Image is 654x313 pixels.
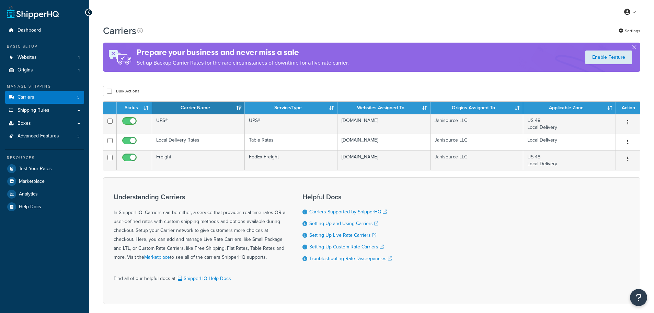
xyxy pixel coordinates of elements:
[7,5,59,19] a: ShipperHQ Home
[103,24,136,37] h1: Carriers
[5,104,84,117] a: Shipping Rules
[114,269,285,283] div: Find all of our helpful docs at:
[18,27,41,33] span: Dashboard
[245,114,337,134] td: UPS®
[103,43,137,72] img: ad-rules-rateshop-fe6ec290ccb7230408bd80ed9643f0289d75e0ffd9eb532fc0e269fcd187b520.png
[431,134,523,150] td: Janisource LLC
[5,64,84,77] a: Origins 1
[78,67,80,73] span: 1
[5,155,84,161] div: Resources
[245,134,337,150] td: Table Rates
[616,102,640,114] th: Action
[19,179,45,185] span: Marketplace
[245,102,337,114] th: Service/Type: activate to sort column ascending
[114,193,285,262] div: In ShipperHQ, Carriers can be either, a service that provides real-time rates OR a user-defined r...
[523,150,616,170] td: US 48 Local Delivery
[431,102,523,114] th: Origins Assigned To: activate to sort column ascending
[337,134,430,150] td: [DOMAIN_NAME]
[144,254,170,261] a: Marketplace
[309,232,376,239] a: Setting Up Live Rate Carriers
[523,102,616,114] th: Applicable Zone: activate to sort column ascending
[5,130,84,143] li: Advanced Features
[630,289,647,306] button: Open Resource Center
[523,114,616,134] td: US 48 Local Delivery
[5,83,84,89] div: Manage Shipping
[619,26,640,36] a: Settings
[19,204,41,210] span: Help Docs
[19,166,52,172] span: Test Your Rates
[5,24,84,37] a: Dashboard
[18,67,33,73] span: Origins
[5,64,84,77] li: Origins
[176,275,231,282] a: ShipperHQ Help Docs
[5,44,84,49] div: Basic Setup
[152,150,245,170] td: Freight
[77,133,80,139] span: 3
[5,130,84,143] a: Advanced Features 3
[114,193,285,201] h3: Understanding Carriers
[431,150,523,170] td: Janisource LLC
[5,175,84,188] a: Marketplace
[152,114,245,134] td: UPS®
[309,255,392,262] a: Troubleshooting Rate Discrepancies
[19,191,38,197] span: Analytics
[5,91,84,104] a: Carriers 3
[337,102,430,114] th: Websites Assigned To: activate to sort column ascending
[245,150,337,170] td: FedEx Freight
[18,121,31,126] span: Boxes
[18,94,34,100] span: Carriers
[337,114,430,134] td: [DOMAIN_NAME]
[585,51,632,64] a: Enable Feature
[309,243,384,250] a: Setting Up Custom Rate Carriers
[5,51,84,64] li: Websites
[309,208,387,215] a: Carriers Supported by ShipperHQ
[5,117,84,130] a: Boxes
[152,102,245,114] th: Carrier Name: activate to sort column ascending
[103,86,143,96] button: Bulk Actions
[523,134,616,150] td: Local Delivery
[337,150,430,170] td: [DOMAIN_NAME]
[5,91,84,104] li: Carriers
[152,134,245,150] td: Local Delivery Rates
[5,51,84,64] a: Websites 1
[302,193,392,201] h3: Helpful Docs
[117,102,152,114] th: Status: activate to sort column ascending
[18,133,59,139] span: Advanced Features
[137,58,349,68] p: Set up Backup Carrier Rates for the rare circumstances of downtime for a live rate carrier.
[5,201,84,213] a: Help Docs
[5,188,84,200] a: Analytics
[309,220,378,227] a: Setting Up and Using Carriers
[78,55,80,60] span: 1
[431,114,523,134] td: Janisource LLC
[18,108,49,113] span: Shipping Rules
[5,163,84,175] a: Test Your Rates
[77,94,80,100] span: 3
[18,55,37,60] span: Websites
[137,47,349,58] h4: Prepare your business and never miss a sale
